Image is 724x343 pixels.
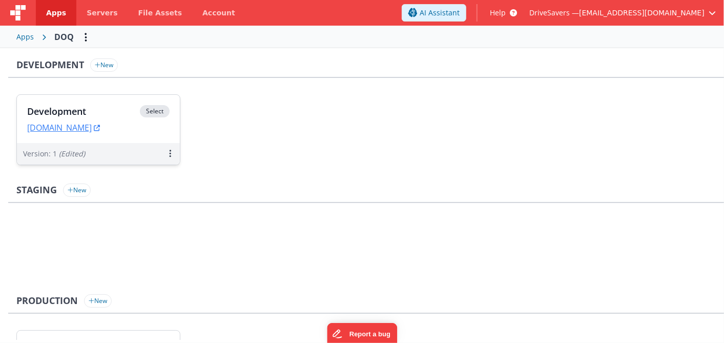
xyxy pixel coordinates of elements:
[84,294,112,308] button: New
[78,29,94,45] button: Options
[16,32,34,42] div: Apps
[140,105,170,117] span: Select
[529,8,716,18] button: DriveSavers — [EMAIL_ADDRESS][DOMAIN_NAME]
[90,58,118,72] button: New
[579,8,705,18] span: [EMAIL_ADDRESS][DOMAIN_NAME]
[46,8,66,18] span: Apps
[59,149,85,158] span: (Edited)
[54,31,74,43] div: DOQ
[402,4,466,22] button: AI Assistant
[23,149,85,159] div: Version: 1
[16,185,57,195] h3: Staging
[27,123,100,133] a: [DOMAIN_NAME]
[63,184,91,197] button: New
[16,60,84,70] h3: Development
[490,8,506,18] span: Help
[420,8,460,18] span: AI Assistant
[87,8,117,18] span: Servers
[529,8,579,18] span: DriveSavers —
[27,106,140,116] h3: Development
[138,8,182,18] span: File Assets
[16,296,78,306] h3: Production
